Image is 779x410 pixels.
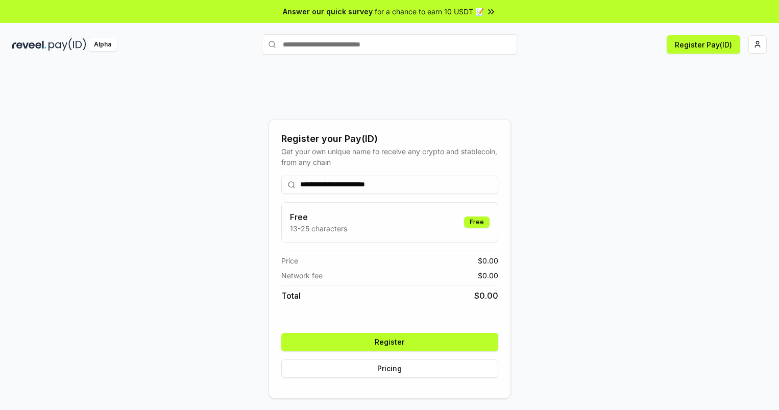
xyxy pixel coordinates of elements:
[283,6,373,17] span: Answer our quick survey
[88,38,117,51] div: Alpha
[290,223,347,234] p: 13-25 characters
[474,290,498,302] span: $ 0.00
[464,216,490,228] div: Free
[281,270,323,281] span: Network fee
[667,35,740,54] button: Register Pay(ID)
[375,6,484,17] span: for a chance to earn 10 USDT 📝
[478,255,498,266] span: $ 0.00
[281,359,498,378] button: Pricing
[281,290,301,302] span: Total
[12,38,46,51] img: reveel_dark
[478,270,498,281] span: $ 0.00
[281,132,498,146] div: Register your Pay(ID)
[281,333,498,351] button: Register
[290,211,347,223] h3: Free
[48,38,86,51] img: pay_id
[281,255,298,266] span: Price
[281,146,498,167] div: Get your own unique name to receive any crypto and stablecoin, from any chain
